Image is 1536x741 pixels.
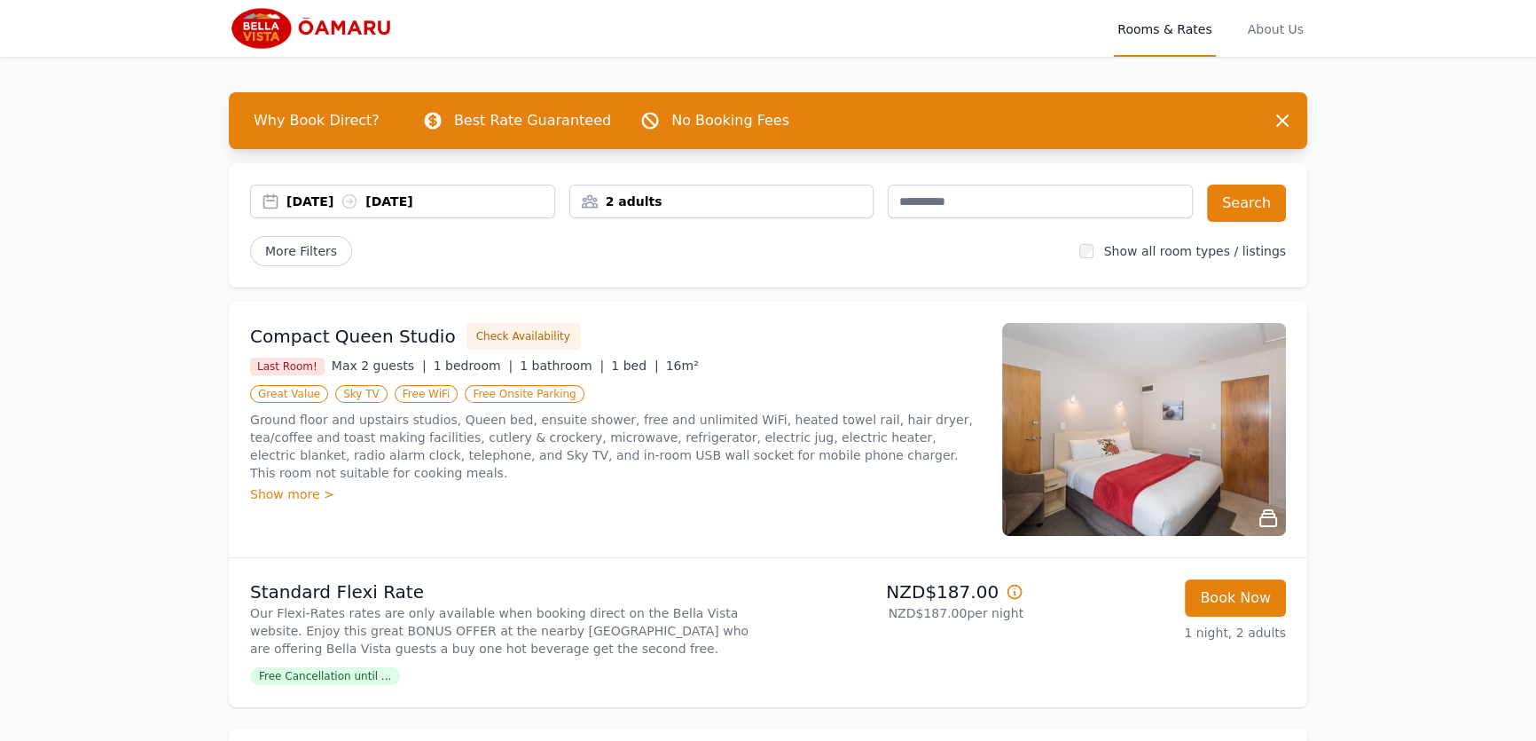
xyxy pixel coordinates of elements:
div: Show more > [250,485,981,503]
p: Ground floor and upstairs studios, Queen bed, ensuite shower, free and unlimited WiFi, heated tow... [250,411,981,482]
span: Great Value [250,385,328,403]
button: Book Now [1185,579,1286,617]
p: 1 night, 2 adults [1038,624,1286,642]
span: Free Onsite Parking [465,385,584,403]
span: Free Cancellation until ... [250,667,400,685]
p: Standard Flexi Rate [250,579,761,604]
p: NZD$187.00 [775,579,1023,604]
button: Search [1207,185,1286,222]
p: Our Flexi-Rates rates are only available when booking direct on the Bella Vista website. Enjoy th... [250,604,761,658]
h3: Compact Queen Studio [250,324,456,349]
span: Free WiFi [395,385,458,403]
span: 1 bathroom | [520,359,604,373]
label: Show all room types / listings [1104,244,1286,258]
div: [DATE] [DATE] [286,193,554,210]
span: More Filters [250,236,352,266]
div: 2 adults [570,193,874,210]
p: Best Rate Guaranteed [454,110,611,131]
img: Bella Vista Oamaru [229,7,399,50]
p: No Booking Fees [671,110,789,131]
span: Why Book Direct? [239,103,394,138]
p: NZD$187.00 per night [775,604,1023,622]
span: 1 bed | [611,359,658,373]
span: 16m² [666,359,699,373]
span: Sky TV [335,385,388,403]
span: Last Room! [250,358,325,375]
button: Check Availability [466,323,580,350]
span: 1 bedroom | [434,359,513,373]
span: Max 2 guests | [332,359,427,373]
